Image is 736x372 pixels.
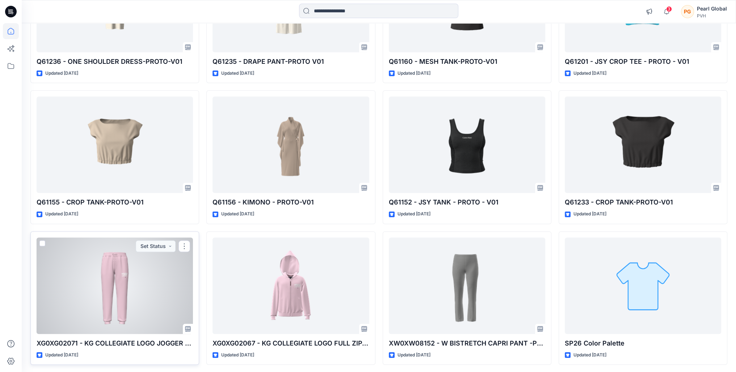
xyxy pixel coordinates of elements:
[213,96,369,193] a: Q61156 - KIMONO - PROTO-V01
[573,210,606,218] p: Updated [DATE]
[45,210,78,218] p: Updated [DATE]
[666,6,672,12] span: 3
[565,57,721,67] p: Q61201 - JSY CROP TEE - PROTO - V01
[398,70,430,77] p: Updated [DATE]
[213,57,369,67] p: Q61235 - DRAPE PANT-PROTO V01
[697,13,727,18] div: PVH
[221,70,254,77] p: Updated [DATE]
[565,96,721,193] a: Q61233 - CROP TANK-PROTO-V01
[37,57,193,67] p: Q61236 - ONE SHOULDER DRESS-PROTO-V01
[37,96,193,193] a: Q61155 - CROP TANK-PROTO-V01
[573,70,606,77] p: Updated [DATE]
[389,197,545,207] p: Q61152 - JSY TANK - PROTO - V01
[398,210,430,218] p: Updated [DATE]
[389,338,545,348] p: XW0XW08152 - W BISTRETCH CAPRI PANT -PROTO V01
[389,96,545,193] a: Q61152 - JSY TANK - PROTO - V01
[213,338,369,348] p: XG0XG02067 - KG COLLEGIATE LOGO FULL ZIP-PROTO V01
[45,70,78,77] p: Updated [DATE]
[697,4,727,13] div: Pearl Global
[37,237,193,334] a: XG0XG02071 - KG COLLEGIATE LOGO JOGGER - PROTO - V01
[565,237,721,334] a: SP26 Color Palette
[565,338,721,348] p: SP26 Color Palette
[221,351,254,359] p: Updated [DATE]
[565,197,721,207] p: Q61233 - CROP TANK-PROTO-V01
[213,197,369,207] p: Q61156 - KIMONO - PROTO-V01
[573,351,606,359] p: Updated [DATE]
[213,237,369,334] a: XG0XG02067 - KG COLLEGIATE LOGO FULL ZIP-PROTO V01
[37,197,193,207] p: Q61155 - CROP TANK-PROTO-V01
[45,351,78,359] p: Updated [DATE]
[681,5,694,18] div: PG
[389,237,545,334] a: XW0XW08152 - W BISTRETCH CAPRI PANT -PROTO V01
[398,351,430,359] p: Updated [DATE]
[389,57,545,67] p: Q61160 - MESH TANK-PROTO-V01
[221,210,254,218] p: Updated [DATE]
[37,338,193,348] p: XG0XG02071 - KG COLLEGIATE LOGO JOGGER - PROTO - V01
